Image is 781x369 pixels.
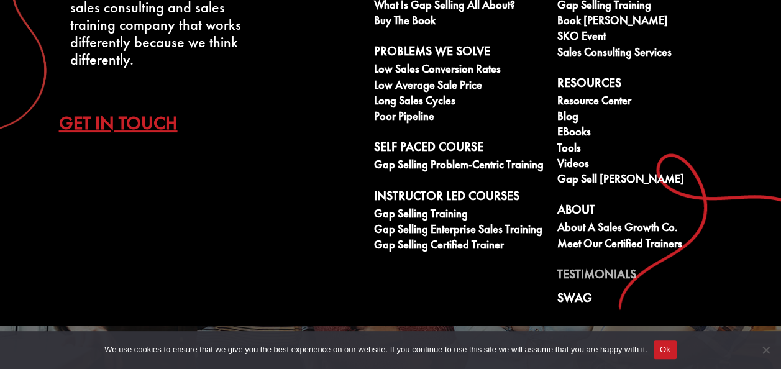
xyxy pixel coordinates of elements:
[374,140,544,158] a: Self Paced Course
[557,203,727,221] a: About
[557,267,727,286] a: Testimonials
[557,110,727,125] a: Blog
[557,94,727,110] a: Resource Center
[374,158,544,174] a: Gap Selling Problem-Centric Training
[557,76,727,94] a: Resources
[557,291,727,309] a: Swag
[557,173,727,188] a: Gap Sell [PERSON_NAME]
[104,344,647,356] span: We use cookies to ensure that we give you the best experience on our website. If you continue to ...
[374,110,544,125] a: Poor Pipeline
[374,63,544,78] a: Low Sales Conversion Rates
[557,14,727,30] a: Book [PERSON_NAME]
[557,142,727,157] a: Tools
[557,237,727,253] a: Meet our Certified Trainers
[374,94,544,110] a: Long Sales Cycles
[557,46,727,61] a: Sales Consulting Services
[557,221,727,237] a: About A Sales Growth Co.
[374,207,544,223] a: Gap Selling Training
[557,125,727,141] a: eBooks
[557,157,727,173] a: Videos
[654,340,677,359] button: Ok
[557,30,727,45] a: SKO Event
[374,239,544,254] a: Gap Selling Certified Trainer
[374,223,544,239] a: Gap Selling Enterprise Sales Training
[374,79,544,94] a: Low Average Sale Price
[374,14,544,30] a: Buy The Book
[759,344,772,356] span: No
[59,101,196,145] a: Get In Touch
[374,189,544,207] a: Instructor Led Courses
[374,44,544,63] a: Problems We Solve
